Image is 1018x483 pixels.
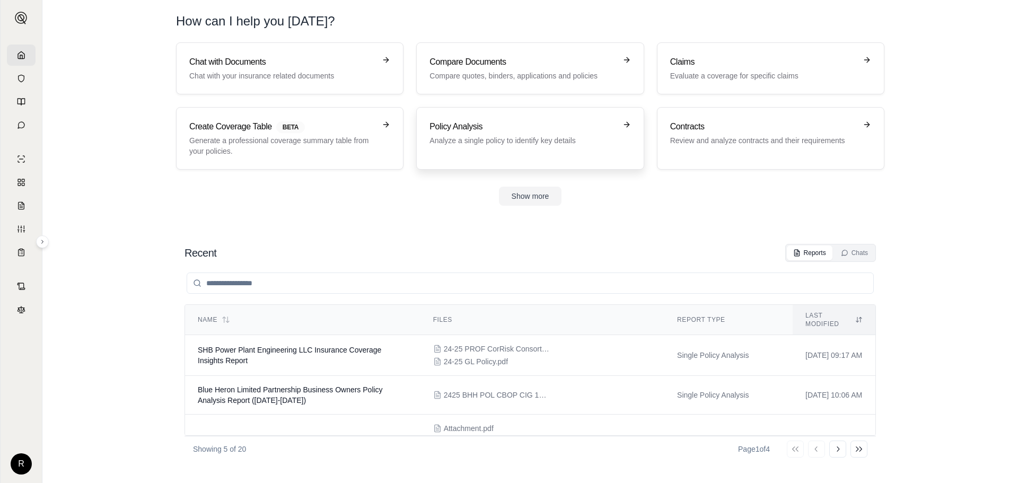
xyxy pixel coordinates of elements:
[429,135,616,146] p: Analyze a single policy to identify key details
[7,68,36,89] a: Documents Vault
[7,299,36,320] a: Legal Search Engine
[7,91,36,112] a: Prompt Library
[793,335,875,376] td: [DATE] 09:17 AM
[664,335,793,376] td: Single Policy Analysis
[444,356,508,367] span: 24-25 GL Policy.pdf
[7,172,36,193] a: Policy Comparisons
[664,305,793,335] th: Report Type
[176,13,884,30] h1: How can I help you [DATE]?
[805,311,863,328] div: Last modified
[416,42,644,94] a: Compare DocumentsCompare quotes, binders, applications and policies
[738,444,770,454] div: Page 1 of 4
[793,376,875,415] td: [DATE] 10:06 AM
[189,71,375,81] p: Chat with your insurance related documents
[793,249,826,257] div: Reports
[670,120,856,133] h3: Contracts
[670,56,856,68] h3: Claims
[189,135,375,156] p: Generate a professional coverage summary table from your policies.
[793,415,875,472] td: [DATE] 04:35 PM
[7,218,36,240] a: Custom Report
[198,315,408,324] div: Name
[841,249,868,257] div: Chats
[664,415,793,472] td: Policies Compare
[185,245,216,260] h2: Recent
[198,346,381,365] span: SHB Power Plant Engineering LLC Insurance Coverage Insights Report
[11,453,32,475] div: R
[664,376,793,415] td: Single Policy Analysis
[657,42,884,94] a: ClaimsEvaluate a coverage for specific claims
[499,187,562,206] button: Show more
[193,444,246,454] p: Showing 5 of 20
[444,344,550,354] span: 24-25 PROF CorRisk Consortium Policy Eff 1062024 $17,591.pdf
[670,71,856,81] p: Evaluate a coverage for specific claims
[11,7,32,29] button: Expand sidebar
[7,45,36,66] a: Home
[429,56,616,68] h3: Compare Documents
[657,107,884,170] a: ContractsReview and analyze contracts and their requirements
[7,195,36,216] a: Claim Coverage
[444,423,494,434] span: Attachment.pdf
[444,390,550,400] span: 2425 BHH POL CBOP CIG 110124-110125 $17750.pdf
[176,107,403,170] a: Create Coverage TableBETAGenerate a professional coverage summary table from your policies.
[7,276,36,297] a: Contract Analysis
[36,235,49,248] button: Expand sidebar
[835,245,874,260] button: Chats
[416,107,644,170] a: Policy AnalysisAnalyze a single policy to identify key details
[276,121,305,133] span: BETA
[176,42,403,94] a: Chat with DocumentsChat with your insurance related documents
[7,148,36,170] a: Single Policy
[429,71,616,81] p: Compare quotes, binders, applications and policies
[189,120,375,133] h3: Create Coverage Table
[189,56,375,68] h3: Chat with Documents
[420,305,664,335] th: Files
[670,135,856,146] p: Review and analyze contracts and their requirements
[15,12,28,24] img: Expand sidebar
[7,242,36,263] a: Coverage Table
[7,115,36,136] a: Chat
[429,120,616,133] h3: Policy Analysis
[787,245,832,260] button: Reports
[198,385,383,405] span: Blue Heron Limited Partnership Business Owners Policy Analysis Report (2024-2025)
